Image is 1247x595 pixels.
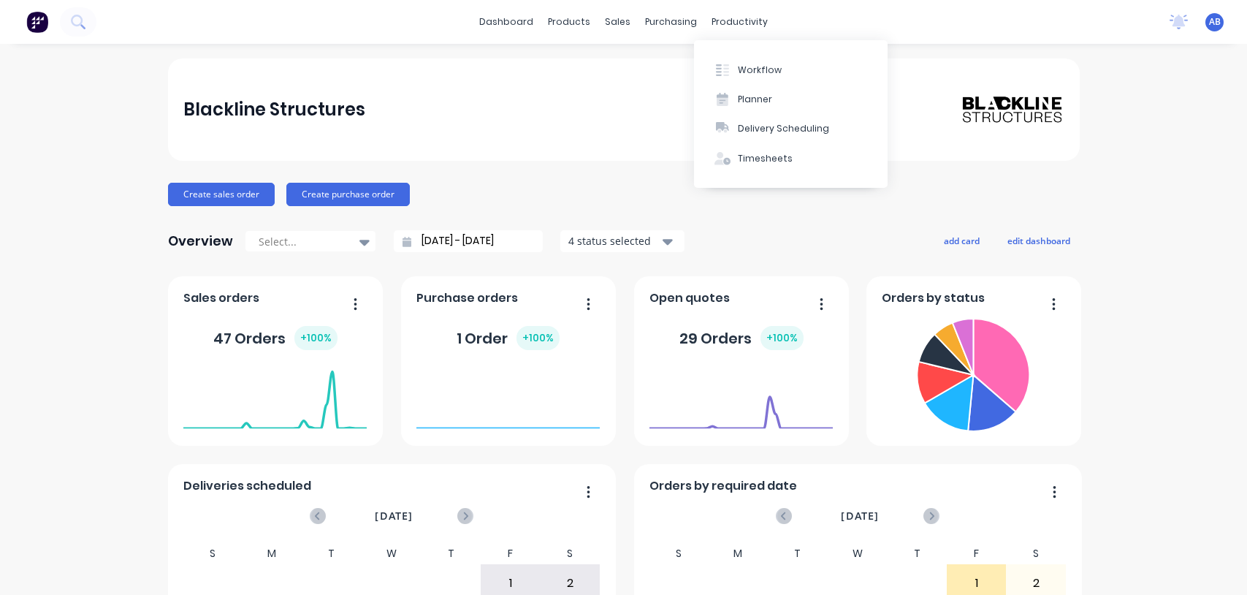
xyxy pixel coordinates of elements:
[841,508,879,524] span: [DATE]
[541,11,598,33] div: products
[375,508,413,524] span: [DATE]
[649,289,730,307] span: Open quotes
[934,231,989,250] button: add card
[183,289,259,307] span: Sales orders
[481,543,541,564] div: F
[560,230,684,252] button: 4 status selected
[649,543,709,564] div: S
[694,114,888,143] button: Delivery Scheduling
[26,11,48,33] img: Factory
[738,122,829,135] div: Delivery Scheduling
[760,326,804,350] div: + 100 %
[738,152,793,165] div: Timesheets
[457,326,560,350] div: 1 Order
[598,11,638,33] div: sales
[768,543,828,564] div: T
[516,326,560,350] div: + 100 %
[1006,543,1066,564] div: S
[738,93,772,106] div: Planner
[168,183,275,206] button: Create sales order
[286,183,410,206] button: Create purchase order
[738,64,782,77] div: Workflow
[709,543,769,564] div: M
[1209,15,1221,29] span: AB
[998,231,1080,250] button: edit dashboard
[704,11,775,33] div: productivity
[183,95,365,124] div: Blackline Structures
[540,543,600,564] div: S
[638,11,704,33] div: purchasing
[243,543,302,564] div: M
[887,543,947,564] div: T
[362,543,422,564] div: W
[882,289,985,307] span: Orders by status
[828,543,888,564] div: W
[213,326,338,350] div: 47 Orders
[472,11,541,33] a: dashboard
[568,233,660,249] div: 4 status selected
[679,326,804,350] div: 29 Orders
[416,289,518,307] span: Purchase orders
[302,543,362,564] div: T
[183,477,311,495] span: Deliveries scheduled
[947,543,1007,564] div: F
[961,95,1064,124] img: Blackline Structures
[168,227,233,256] div: Overview
[294,326,338,350] div: + 100 %
[421,543,481,564] div: T
[694,144,888,173] button: Timesheets
[694,55,888,84] button: Workflow
[183,543,243,564] div: S
[694,85,888,114] button: Planner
